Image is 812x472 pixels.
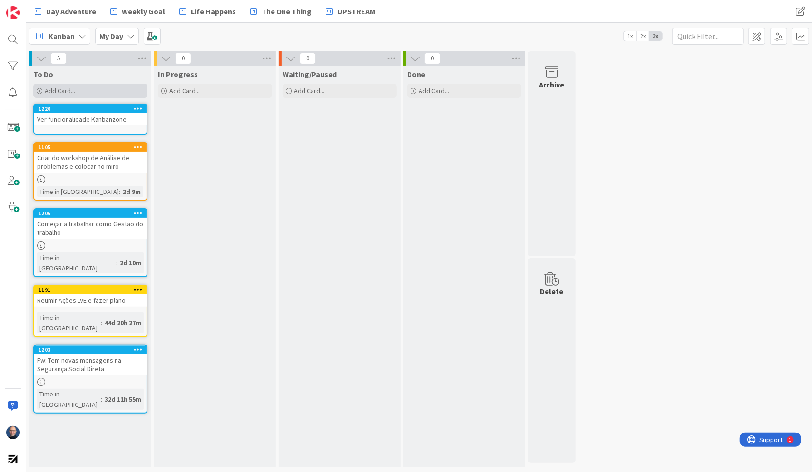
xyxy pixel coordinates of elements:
span: UPSTREAM [337,6,375,17]
span: Kanban [49,30,75,42]
div: 1220Ver funcionalidade Kanbanzone [34,105,147,125]
div: Começar a trabalhar como Gestão do trabalho [34,218,147,239]
span: Weekly Goal [122,6,165,17]
span: Add Card... [45,87,75,95]
a: UPSTREAM [320,3,381,20]
span: 0 [424,53,440,64]
div: Time in [GEOGRAPHIC_DATA] [37,252,116,273]
div: 1105 [39,144,147,151]
div: 1203Fw: Tem novas mensagens na Segurança Social Direta [34,346,147,375]
a: 1105Criar do workshop de Análise de problemas e colocar no miroTime in [GEOGRAPHIC_DATA]:2d 9m [33,142,147,201]
div: Reumir Ações LVE e fazer plano [34,294,147,307]
div: Delete [540,286,564,297]
span: 0 [300,53,316,64]
span: Day Adventure [46,6,96,17]
div: 2d 10m [117,258,144,268]
div: 1105Criar do workshop de Análise de problemas e colocar no miro [34,143,147,173]
img: Visit kanbanzone.com [6,6,20,19]
span: : [101,318,102,328]
div: Fw: Tem novas mensagens na Segurança Social Direta [34,354,147,375]
div: Archive [539,79,565,90]
div: 1206 [39,210,147,217]
div: Time in [GEOGRAPHIC_DATA] [37,389,101,410]
div: 1220 [39,106,147,112]
div: 1203 [39,347,147,353]
span: Done [407,69,425,79]
img: avatar [6,453,20,466]
span: 5 [50,53,67,64]
span: : [101,394,102,405]
div: 1220 [34,105,147,113]
div: 1206 [34,209,147,218]
div: 1191 [39,287,147,293]
a: 1206Começar a trabalhar como Gestão do trabalhoTime in [GEOGRAPHIC_DATA]:2d 10m [33,208,147,277]
span: Waiting/Paused [283,69,337,79]
a: 1203Fw: Tem novas mensagens na Segurança Social DiretaTime in [GEOGRAPHIC_DATA]:32d 11h 55m [33,345,147,414]
span: The One Thing [262,6,312,17]
div: 32d 11h 55m [102,394,144,405]
span: Add Card... [419,87,449,95]
span: To Do [33,69,53,79]
span: Add Card... [294,87,324,95]
span: Add Card... [169,87,200,95]
a: The One Thing [245,3,317,20]
a: Life Happens [174,3,242,20]
span: : [116,258,117,268]
b: My Day [99,31,123,41]
div: 1105 [34,143,147,152]
input: Quick Filter... [672,28,744,45]
span: 2x [636,31,649,41]
div: 1 [49,4,52,11]
div: 1191Reumir Ações LVE e fazer plano [34,286,147,307]
div: Time in [GEOGRAPHIC_DATA] [37,186,119,197]
div: 1191 [34,286,147,294]
span: Life Happens [191,6,236,17]
div: Criar do workshop de Análise de problemas e colocar no miro [34,152,147,173]
span: : [119,186,120,197]
span: 1x [624,31,636,41]
a: Day Adventure [29,3,102,20]
a: Weekly Goal [105,3,171,20]
div: Time in [GEOGRAPHIC_DATA] [37,312,101,333]
img: Fg [6,426,20,439]
div: 1203 [34,346,147,354]
div: Ver funcionalidade Kanbanzone [34,113,147,125]
span: In Progress [158,69,198,79]
span: 3x [649,31,662,41]
a: 1220Ver funcionalidade Kanbanzone [33,104,147,135]
div: 2d 9m [120,186,143,197]
span: Support [20,1,43,13]
span: 0 [175,53,191,64]
div: 44d 20h 27m [102,318,144,328]
a: 1191Reumir Ações LVE e fazer planoTime in [GEOGRAPHIC_DATA]:44d 20h 27m [33,285,147,337]
div: 1206Começar a trabalhar como Gestão do trabalho [34,209,147,239]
